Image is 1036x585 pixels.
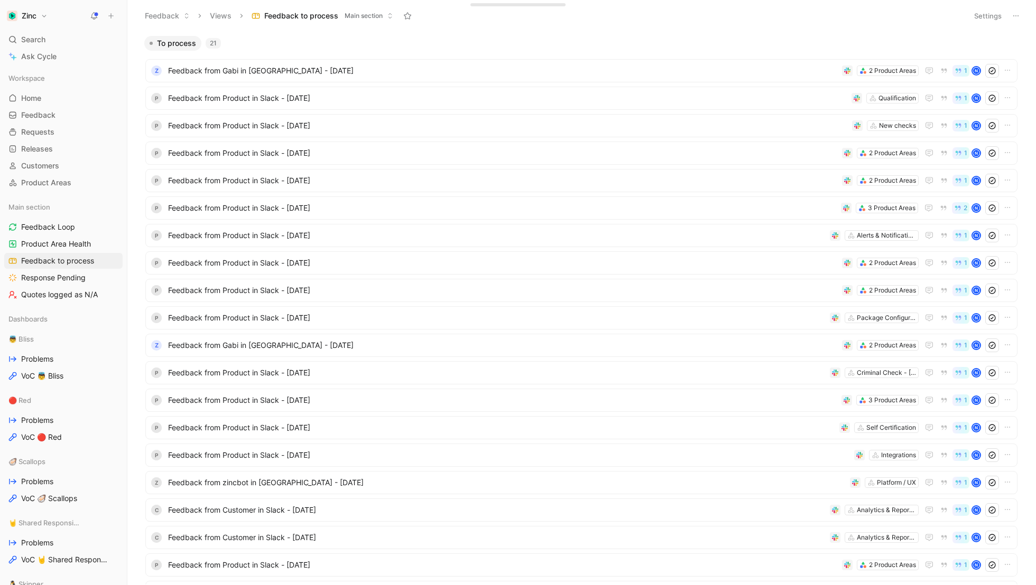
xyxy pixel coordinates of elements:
span: 1 [964,534,967,541]
button: 1 [952,285,969,296]
span: 1 [964,122,967,129]
button: 1 [952,367,969,379]
a: Releases [4,141,123,157]
div: P [151,175,162,186]
a: VoC 🤘 Shared Responsibility [4,552,123,568]
span: 1 [964,562,967,568]
span: 1 [964,315,967,321]
a: Problems [4,412,123,428]
button: 1 [952,92,969,104]
span: 1 [964,177,967,184]
span: VoC 👼 Bliss [21,371,63,381]
button: 1 [952,394,969,406]
span: Feedback from Customer in Slack - [DATE] [168,504,826,516]
a: Product Area Health [4,236,123,252]
span: VoC 🔴 Red [21,432,62,442]
div: N [973,259,980,267]
h1: Zinc [22,11,36,21]
div: 👼 BlissProblemsVoC 👼 Bliss [4,331,123,384]
div: P [151,313,162,323]
a: ZFeedback from Gabi in [GEOGRAPHIC_DATA] - [DATE]2 Product Areas1N [145,59,1017,82]
button: 1 [952,147,969,159]
span: 1 [964,507,967,513]
div: Main section [4,199,123,215]
div: N [973,506,980,514]
div: 3 Product Areas [868,395,916,405]
a: PFeedback from Product in Slack - [DATE]Alerts & Notifications1N [145,224,1017,247]
span: Problems [21,354,53,364]
div: N [973,204,980,212]
div: Analytics & Reporting [857,532,916,543]
a: PFeedback from Product in Slack - [DATE]Integrations1N [145,444,1017,467]
button: 1 [952,175,969,186]
span: 1 [964,287,967,294]
div: Package Configuration & Management [857,313,916,323]
div: Z [151,340,162,351]
div: 🦪 Scallops [4,454,123,469]
button: To process [144,36,201,51]
a: PFeedback from Product in Slack - [DATE]3 Product Areas1N [145,389,1017,412]
span: Requests [21,127,54,137]
div: 2 Product Areas [869,258,916,268]
a: VoC 👼 Bliss [4,368,123,384]
div: P [151,120,162,131]
span: Feedback from Product in Slack - [DATE] [168,312,826,324]
span: Feedback from Product in Slack - [DATE] [168,366,826,379]
a: Feedback [4,107,123,123]
div: 2 Product Areas [869,285,916,296]
button: 1 [952,422,969,433]
div: N [973,314,980,322]
a: PFeedback from Product in Slack - [DATE]2 Product Areas1N [145,279,1017,302]
span: Problems [21,537,53,548]
div: N [973,451,980,459]
span: Feedback from Gabi in [GEOGRAPHIC_DATA] - [DATE] [168,64,838,77]
div: 🤘 Shared Responsibility [4,515,123,531]
button: 1 [952,339,969,351]
div: N [973,177,980,184]
a: Ask Cycle [4,49,123,64]
div: Dashboards [4,311,123,327]
span: 1 [964,68,967,74]
a: PFeedback from Product in Slack - [DATE]2 Product Areas1N [145,169,1017,192]
button: 1 [952,559,969,571]
a: PFeedback from Product in Slack - [DATE]Qualification1N [145,87,1017,110]
span: VoC 🦪 Scallops [21,493,77,504]
div: P [151,422,162,433]
span: Feedback from Product in Slack - [DATE] [168,119,848,132]
div: N [973,369,980,376]
a: PFeedback from Product in Slack - [DATE]2 Product Areas1N [145,141,1017,165]
div: N [973,67,980,74]
button: Views [205,8,236,24]
div: Criminal Check - [GEOGRAPHIC_DATA], [GEOGRAPHIC_DATA] and other territories [857,367,916,378]
a: Home [4,90,123,106]
a: Response Pending [4,270,123,286]
a: Quotes logged as N/A [4,287,123,303]
div: P [151,560,162,570]
span: Feedback from Product in Slack - [DATE] [168,92,847,105]
div: 3 Product Areas [868,203,915,213]
span: Feedback from zincbot in [GEOGRAPHIC_DATA] - [DATE] [168,476,846,489]
div: N [973,342,980,349]
button: Feedback to processMain section [247,8,398,24]
div: z [151,477,162,488]
span: Search [21,33,45,46]
span: 1 [964,232,967,239]
span: Feedback from Product in Slack - [DATE] [168,202,837,214]
a: PFeedback from Product in Slack - [DATE]2 Product Areas1N [145,251,1017,275]
div: Workspace [4,70,123,86]
a: Problems [4,351,123,367]
div: N [973,149,980,157]
div: N [973,232,980,239]
span: Feedback from Product in Slack - [DATE] [168,284,838,297]
span: 1 [964,424,967,431]
div: N [973,561,980,569]
span: 1 [964,452,967,458]
button: Settings [969,8,1006,23]
div: Search [4,32,123,48]
span: 🤘 Shared Responsibility [8,517,80,528]
span: Product Areas [21,177,71,188]
div: Z [151,65,162,76]
a: Customers [4,158,123,174]
div: C [151,505,162,515]
button: ZincZinc [4,8,50,23]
